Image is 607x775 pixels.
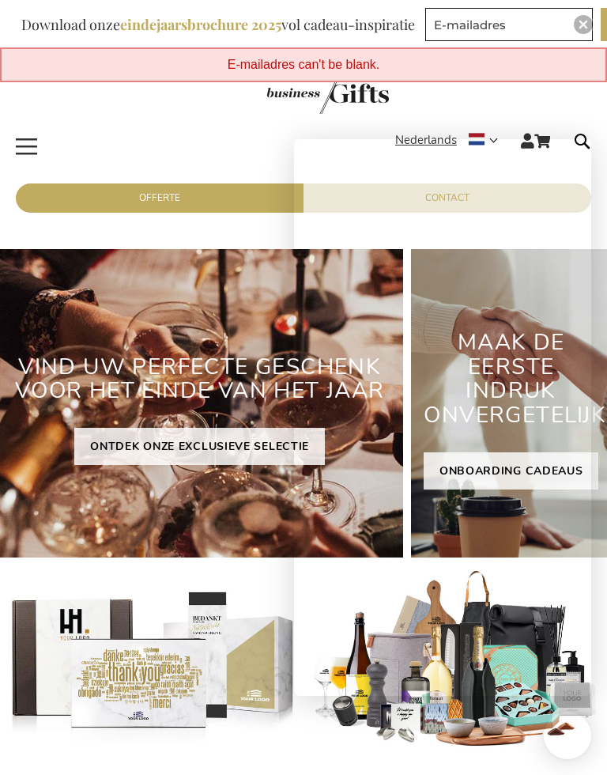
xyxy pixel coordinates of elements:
[16,183,303,213] a: Offerte
[74,428,325,465] a: ONTDEK ONZE EXCLUSIEVE SELECTIE
[574,15,593,34] div: Close
[13,62,607,119] a: store logo
[120,15,281,34] b: eindejaarsbrochure 2025
[579,20,588,29] img: Close
[294,139,591,696] iframe: belco-messenger-frame
[14,8,422,41] div: Download onze vol cadeau-inspiratie
[228,58,379,71] span: E-mailadres can't be blank.
[544,712,591,759] iframe: belco-activator-frame
[8,569,296,749] img: Gepersonaliseerde relatiegeschenken voor personeel en klanten
[395,131,457,149] span: Nederlands
[395,131,508,149] div: Nederlands
[425,8,593,41] input: E-mailadres
[231,62,389,114] img: Exclusive Business gifts logo
[425,8,598,46] form: marketing offers and promotions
